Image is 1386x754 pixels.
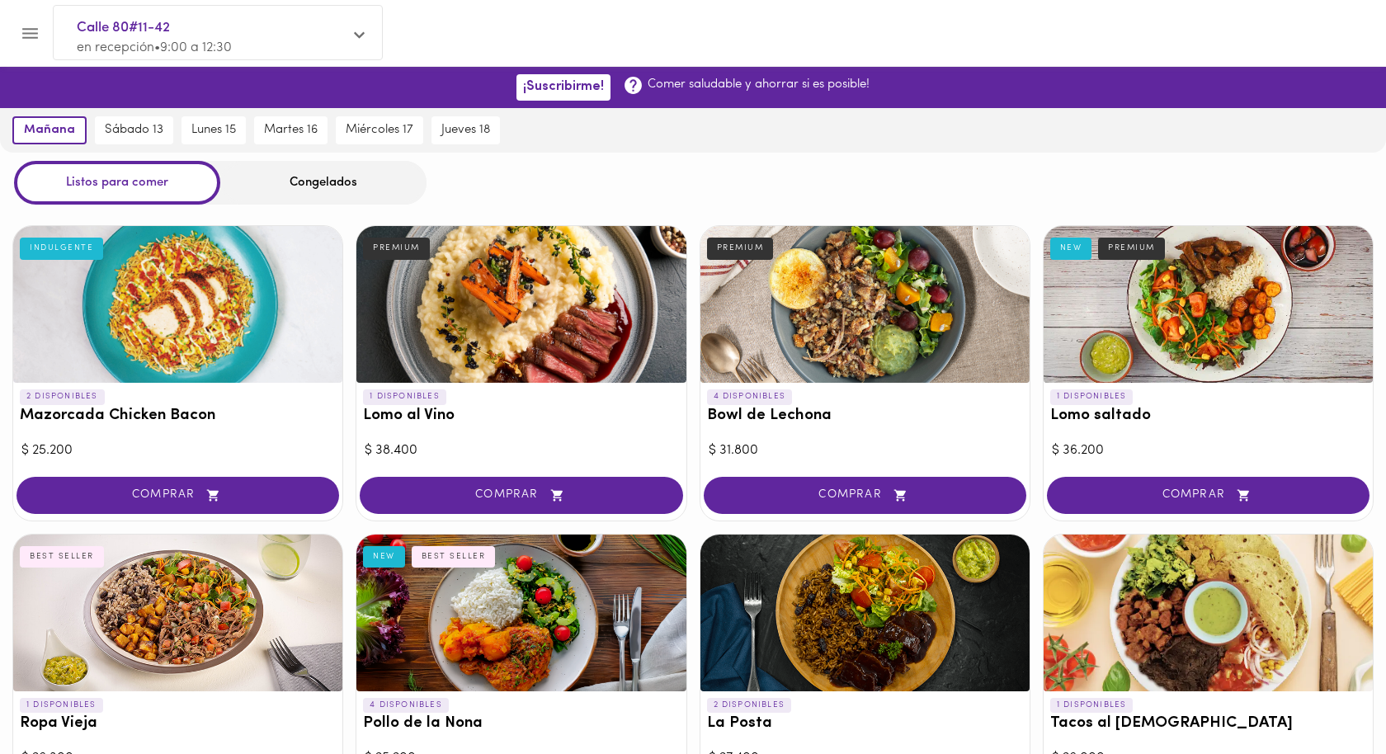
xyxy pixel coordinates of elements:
div: Ropa Vieja [13,535,342,691]
button: ¡Suscribirme! [516,74,610,100]
div: PREMIUM [1098,238,1165,259]
p: 2 DISPONIBLES [20,389,105,404]
h3: Bowl de Lechona [707,408,1023,425]
span: mañana [24,123,75,138]
span: COMPRAR [37,488,318,502]
div: Bowl de Lechona [700,226,1030,383]
span: sábado 13 [105,123,163,138]
h3: Ropa Vieja [20,715,336,733]
div: PREMIUM [707,238,774,259]
p: 1 DISPONIBLES [1050,389,1134,404]
button: jueves 18 [431,116,500,144]
div: INDULGENTE [20,238,103,259]
button: COMPRAR [704,477,1026,514]
p: 1 DISPONIBLES [1050,698,1134,713]
div: NEW [1050,238,1092,259]
iframe: Messagebird Livechat Widget [1290,658,1369,738]
span: en recepción • 9:00 a 12:30 [77,41,232,54]
div: Lomo saltado [1044,226,1373,383]
button: mañana [12,116,87,144]
button: sábado 13 [95,116,173,144]
span: lunes 15 [191,123,236,138]
div: Congelados [220,161,427,205]
div: $ 25.200 [21,441,334,460]
p: Comer saludable y ahorrar si es posible! [648,76,870,93]
span: jueves 18 [441,123,490,138]
span: Calle 80#11-42 [77,17,342,39]
div: BEST SELLER [412,546,496,568]
div: $ 38.400 [365,441,677,460]
div: Listos para comer [14,161,220,205]
div: $ 31.800 [709,441,1021,460]
h3: Mazorcada Chicken Bacon [20,408,336,425]
p: 1 DISPONIBLES [20,698,103,713]
span: ¡Suscribirme! [523,79,604,95]
div: PREMIUM [363,238,430,259]
div: Mazorcada Chicken Bacon [13,226,342,383]
button: martes 16 [254,116,328,144]
span: martes 16 [264,123,318,138]
button: lunes 15 [181,116,246,144]
span: miércoles 17 [346,123,413,138]
div: NEW [363,546,405,568]
h3: Pollo de la Nona [363,715,679,733]
h3: Tacos al [DEMOGRAPHIC_DATA] [1050,715,1366,733]
button: miércoles 17 [336,116,423,144]
span: COMPRAR [380,488,662,502]
p: 2 DISPONIBLES [707,698,792,713]
span: COMPRAR [724,488,1006,502]
button: Menu [10,13,50,54]
h3: Lomo saltado [1050,408,1366,425]
div: BEST SELLER [20,546,104,568]
p: 4 DISPONIBLES [363,698,449,713]
button: COMPRAR [360,477,682,514]
div: Lomo al Vino [356,226,686,383]
div: La Posta [700,535,1030,691]
div: $ 36.200 [1052,441,1365,460]
h3: Lomo al Vino [363,408,679,425]
button: COMPRAR [16,477,339,514]
span: COMPRAR [1068,488,1349,502]
p: 4 DISPONIBLES [707,389,793,404]
p: 1 DISPONIBLES [363,389,446,404]
h3: La Posta [707,715,1023,733]
div: Tacos al Pastor [1044,535,1373,691]
div: Pollo de la Nona [356,535,686,691]
button: COMPRAR [1047,477,1369,514]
